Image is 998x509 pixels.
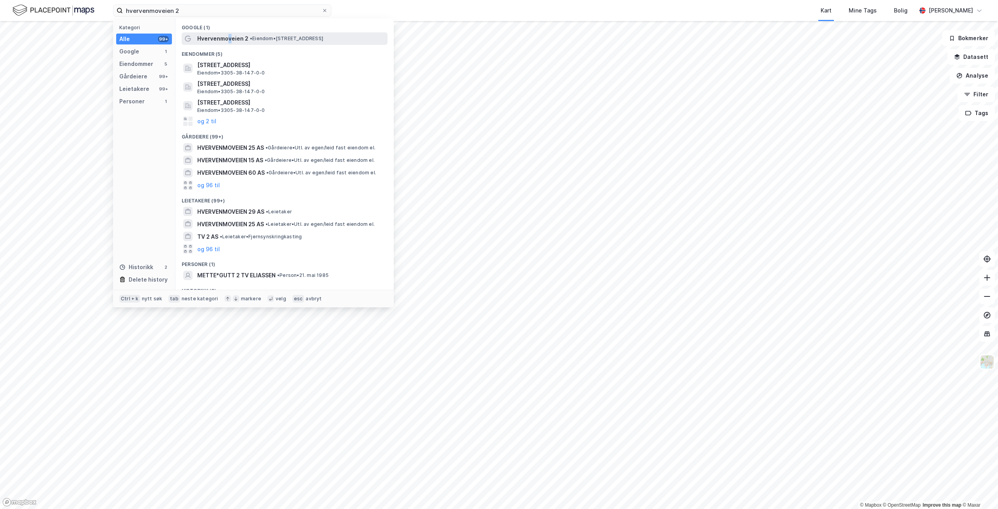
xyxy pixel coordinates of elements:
button: Bokmerker [942,30,995,46]
img: Z [980,355,994,369]
span: HVERVENMOVEIEN 25 AS [197,143,264,153]
div: Gårdeiere (99+) [175,128,394,142]
div: Eiendommer (5) [175,45,394,59]
div: Google (1) [175,18,394,32]
div: tab [168,295,180,303]
span: • [250,35,252,41]
div: Kontrollprogram for chat [959,472,998,509]
input: Søk på adresse, matrikkel, gårdeiere, leietakere eller personer [123,5,322,16]
div: nytt søk [142,296,163,302]
button: og 2 til [197,117,216,126]
iframe: Chat Widget [959,472,998,509]
span: Eiendom • 3305-38-147-0-0 [197,70,265,76]
div: 1 [163,48,169,55]
div: 99+ [158,73,169,80]
div: Mine Tags [849,6,877,15]
button: og 96 til [197,181,220,190]
div: [PERSON_NAME] [929,6,973,15]
div: Personer [119,97,145,106]
button: og 96 til [197,244,220,254]
div: Kategori [119,25,172,30]
div: esc [292,295,304,303]
button: Filter [957,87,995,102]
a: OpenStreetMap [883,502,921,508]
div: Ctrl + k [119,295,140,303]
div: Kart [821,6,832,15]
div: 2 [163,264,169,270]
div: Personer (1) [175,255,394,269]
div: Google [119,47,139,56]
span: Eiendom • 3305-38-147-0-0 [197,107,265,114]
button: Tags [959,105,995,121]
div: 99+ [158,86,169,92]
span: HVERVENMOVEIEN 60 AS [197,168,265,177]
span: • [220,234,222,239]
img: logo.f888ab2527a4732fd821a326f86c7f29.svg [12,4,94,17]
span: [STREET_ADDRESS] [197,79,384,89]
div: avbryt [306,296,322,302]
button: Analyse [950,68,995,83]
div: 5 [163,61,169,67]
span: Leietaker • Utl. av egen/leid fast eiendom el. [265,221,375,227]
span: • [266,209,268,215]
div: Eiendommer [119,59,153,69]
span: • [266,170,269,176]
button: Datasett [947,49,995,65]
span: Eiendom • 3305-38-147-0-0 [197,89,265,95]
span: • [265,145,268,151]
div: velg [276,296,286,302]
div: 99+ [158,36,169,42]
span: HVERVENMOVEIEN 29 AS [197,207,264,216]
span: Leietaker [266,209,292,215]
span: TV 2 AS [197,232,218,241]
span: METTE*GUTT 2 TV ELIASSEN [197,271,276,280]
div: Leietakere (99+) [175,192,394,206]
span: • [265,157,267,163]
div: markere [241,296,261,302]
a: Improve this map [923,502,961,508]
span: [STREET_ADDRESS] [197,98,384,107]
a: Mapbox homepage [2,498,37,507]
div: Leietakere [119,84,149,94]
span: Gårdeiere • Utl. av egen/leid fast eiendom el. [265,145,375,151]
span: HVERVENMOVEIEN 25 AS [197,220,264,229]
div: Gårdeiere [119,72,147,81]
div: Bolig [894,6,908,15]
span: Eiendom • [STREET_ADDRESS] [250,35,323,42]
span: Hvervenmoveien 2 [197,34,248,43]
div: Alle [119,34,130,44]
span: Person • 21. mai 1985 [277,272,329,278]
span: • [265,221,268,227]
div: neste kategori [182,296,218,302]
div: Historikk (2) [175,282,394,296]
div: 1 [163,98,169,105]
a: Mapbox [860,502,881,508]
div: Historikk [119,262,153,272]
span: • [277,272,280,278]
span: [STREET_ADDRESS] [197,60,384,70]
span: Gårdeiere • Utl. av egen/leid fast eiendom el. [265,157,375,163]
span: HVERVENMOVEIEN 15 AS [197,156,263,165]
span: Gårdeiere • Utl. av egen/leid fast eiendom el. [266,170,376,176]
span: Leietaker • Fjernsynskringkasting [220,234,302,240]
div: Delete history [129,275,168,284]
